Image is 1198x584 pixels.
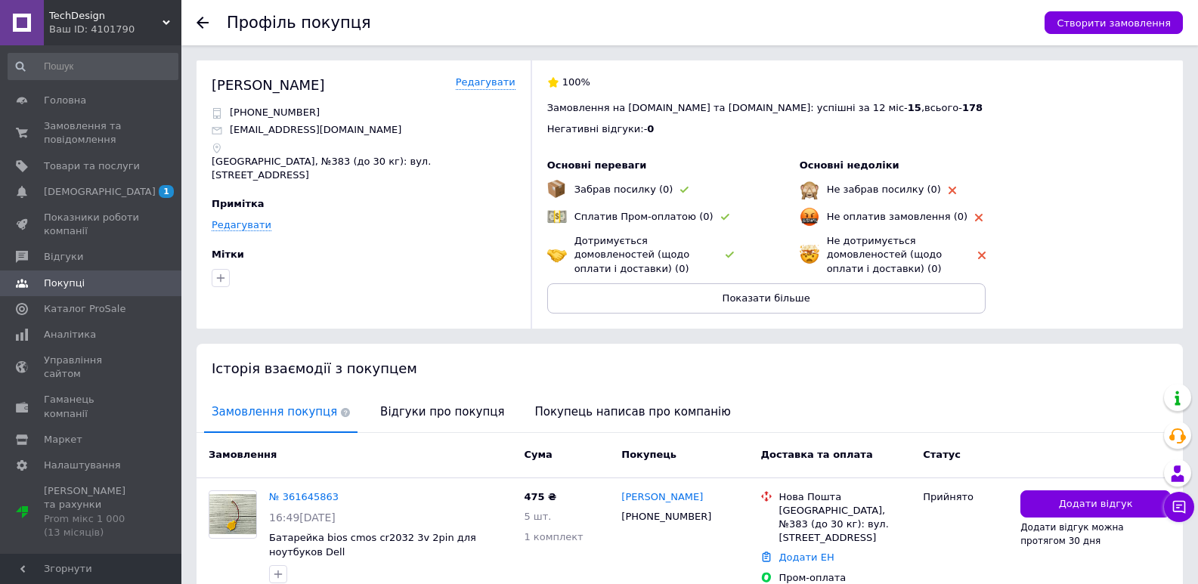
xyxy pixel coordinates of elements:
[8,53,178,80] input: Пошук
[269,491,339,502] a: № 361645863
[44,393,140,420] span: Гаманець компанії
[574,211,714,222] span: Сплатив Пром-оплатою (0)
[779,490,911,504] div: Нова Пошта
[1059,497,1133,511] span: Додати відгук
[827,211,967,222] span: Не оплатив замовлення (0)
[547,102,983,113] span: Замовлення на [DOMAIN_NAME] та [DOMAIN_NAME]: успішні за 12 міс - , всього -
[547,207,567,227] img: emoji
[197,17,209,29] div: Повернутися назад
[680,187,689,193] img: rating-tag-type
[562,76,590,88] span: 100%
[800,180,819,199] img: emoji
[209,449,277,460] span: Замовлення
[1020,490,1171,518] button: Додати відгук
[159,185,174,198] span: 1
[44,211,140,238] span: Показники роботи компанії
[978,252,986,259] img: rating-tag-type
[800,245,819,264] img: emoji
[212,155,515,182] p: [GEOGRAPHIC_DATA], №383 (до 30 кг): вул. [STREET_ADDRESS]
[975,214,983,221] img: rating-tag-type
[721,214,729,221] img: rating-tag-type
[547,159,647,171] span: Основні переваги
[827,184,941,195] span: Не забрав посилку (0)
[269,511,336,524] span: 16:49[DATE]
[44,354,140,381] span: Управління сайтом
[49,9,163,23] span: TechDesign
[647,123,654,134] span: 0
[1057,17,1171,29] span: Створити замовлення
[209,490,257,539] a: Фото товару
[44,119,140,147] span: Замовлення та повідомлення
[949,187,956,194] img: rating-tag-type
[44,459,121,472] span: Налаштування
[800,207,819,227] img: emoji
[621,490,703,505] a: [PERSON_NAME]
[923,490,1008,504] div: Прийнято
[212,360,417,376] span: Історія взаємодії з покупцем
[524,511,551,522] span: 5 шт.
[547,180,565,198] img: emoji
[49,23,181,36] div: Ваш ID: 4101790
[574,184,673,195] span: Забрав посилку (0)
[800,159,899,171] span: Основні недоліки
[212,76,325,94] div: [PERSON_NAME]
[44,159,140,173] span: Товари та послуги
[779,504,911,545] div: [GEOGRAPHIC_DATA], №383 (до 30 кг): вул. [STREET_ADDRESS]
[44,250,83,264] span: Відгуки
[524,531,583,542] span: 1 комплект
[621,449,676,460] span: Покупець
[547,245,567,264] img: emoji
[44,277,85,290] span: Покупці
[726,252,734,258] img: rating-tag-type
[209,494,256,534] img: Фото товару
[923,449,961,460] span: Статус
[1020,522,1124,546] span: Додати відгук можна протягом 30 дня
[212,249,244,260] span: Мітки
[44,512,140,539] div: Prom мікс 1 000 (13 місяців)
[962,102,983,113] span: 178
[456,76,515,90] a: Редагувати
[779,552,834,563] a: Додати ЕН
[827,235,943,273] span: Не дотримується домовленостей (щодо оплати і доставки) (0)
[528,393,738,431] span: Покупець написав про компанію
[760,449,872,460] span: Доставка та оплата
[524,491,556,502] span: 475 ₴
[373,393,512,431] span: Відгуки про покупця
[230,106,320,119] p: [PHONE_NUMBER]
[524,449,552,460] span: Cума
[547,123,648,134] span: Негативні відгуки: -
[547,283,986,314] button: Показати більше
[908,102,921,113] span: 15
[269,532,476,558] a: Батарейка bios cmos cr2032 3v 2pin для ноутбуков Dell
[44,433,82,446] span: Маркет
[212,219,271,231] a: Редагувати
[44,328,96,341] span: Аналітика
[230,123,401,137] p: [EMAIL_ADDRESS][DOMAIN_NAME]
[1164,492,1194,522] button: Чат з покупцем
[44,484,140,539] span: [PERSON_NAME] та рахунки
[723,292,810,304] span: Показати більше
[227,14,371,32] h1: Профіль покупця
[1045,11,1183,34] button: Створити замовлення
[618,507,714,527] div: [PHONE_NUMBER]
[44,94,86,107] span: Головна
[44,185,156,199] span: [DEMOGRAPHIC_DATA]
[204,393,358,431] span: Замовлення покупця
[44,302,125,316] span: Каталог ProSale
[574,235,690,273] span: Дотримується домовленостей (щодо оплати і доставки) (0)
[212,198,265,209] span: Примітка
